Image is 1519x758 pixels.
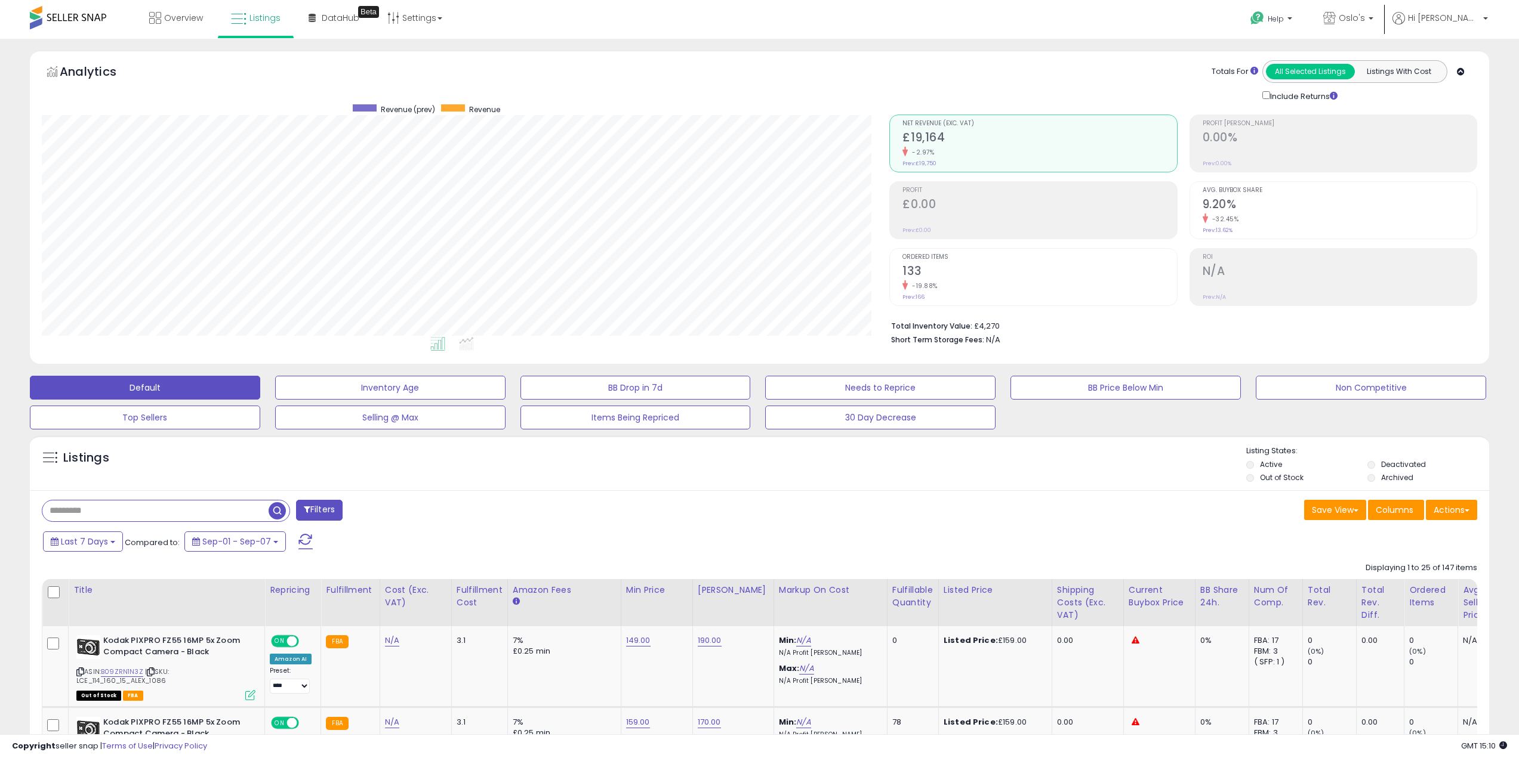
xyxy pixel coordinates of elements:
span: OFF [297,718,316,728]
span: DataHub [322,12,359,24]
button: Selling @ Max [275,406,506,429]
p: N/A Profit [PERSON_NAME] [779,677,878,685]
div: Current Buybox Price [1129,584,1190,609]
small: (0%) [1308,728,1324,738]
button: BB Price Below Min [1010,376,1241,400]
b: Total Inventory Value: [891,321,972,331]
p: N/A Profit [PERSON_NAME] [779,649,878,657]
button: Actions [1426,500,1477,520]
span: Oslo's [1339,12,1365,24]
div: N/A [1463,635,1502,646]
span: Listings [249,12,281,24]
h5: Analytics [60,63,140,83]
div: 7% [513,717,612,728]
small: (0%) [1409,646,1426,656]
span: All listings that are currently out of stock and unavailable for purchase on Amazon [76,691,121,701]
small: Prev: 0.00% [1203,160,1231,167]
div: FBM: 3 [1254,646,1293,657]
div: 0% [1200,717,1240,728]
span: ROI [1203,254,1477,261]
div: FBM: 3 [1254,728,1293,738]
div: 3.1 [457,717,498,728]
small: Prev: N/A [1203,293,1226,301]
div: 0 [1409,635,1458,646]
a: Help [1241,2,1304,39]
img: 41T8xBcN3YL._SL40_.jpg [76,635,100,659]
a: N/A [385,635,399,646]
button: Inventory Age [275,376,506,400]
div: 0 [1308,657,1356,667]
div: £159.00 [944,635,1043,646]
h2: 133 [902,264,1176,280]
div: 0 [1308,635,1356,646]
button: Last 7 Days [43,531,123,552]
span: 2025-09-15 15:10 GMT [1461,740,1507,751]
span: Profit [PERSON_NAME] [1203,120,1477,127]
div: Total Rev. Diff. [1361,584,1399,621]
span: Overview [164,12,203,24]
button: Items Being Repriced [520,406,751,429]
span: Ordered Items [902,254,1176,261]
button: Needs to Reprice [765,376,996,400]
div: 0% [1200,635,1240,646]
h2: £0.00 [902,197,1176,214]
div: Title [73,584,260,596]
div: Amazon Fees [513,584,616,596]
div: £159.00 [944,717,1043,728]
h2: £19,164 [902,131,1176,147]
span: Hi [PERSON_NAME] [1408,12,1480,24]
span: Help [1268,14,1284,24]
div: Repricing [270,584,316,596]
h2: N/A [1203,264,1477,280]
div: [PERSON_NAME] [698,584,769,596]
small: Prev: £0.00 [902,227,931,234]
p: N/A Profit [PERSON_NAME] [779,731,878,739]
span: Last 7 Days [61,536,108,547]
div: Totals For [1212,66,1258,78]
p: Listing States: [1246,445,1489,457]
span: OFF [297,636,316,646]
div: Ordered Items [1409,584,1453,609]
small: Prev: 166 [902,293,925,301]
small: (0%) [1308,646,1324,656]
i: Get Help [1250,11,1265,26]
div: Tooltip anchor [358,6,379,18]
span: ON [272,718,287,728]
b: Listed Price: [944,635,998,646]
a: 159.00 [626,716,650,728]
li: £4,270 [891,318,1468,332]
div: 0.00 [1361,635,1395,646]
button: Top Sellers [30,406,260,429]
div: ASIN: [76,635,255,699]
div: Avg Selling Price [1463,584,1506,621]
div: FBA: 17 [1254,635,1293,646]
a: 170.00 [698,716,721,728]
label: Deactivated [1381,459,1426,469]
div: 0 [1409,717,1458,728]
div: Cost (Exc. VAT) [385,584,446,609]
a: Terms of Use [102,740,153,751]
div: FBA: 17 [1254,717,1293,728]
div: Fulfillment Cost [457,584,503,609]
b: Short Term Storage Fees: [891,335,984,345]
img: 41T8xBcN3YL._SL40_.jpg [76,717,100,741]
div: BB Share 24h. [1200,584,1244,609]
div: 0.00 [1057,717,1114,728]
div: 78 [892,717,929,728]
div: 0.00 [1057,635,1114,646]
button: Listings With Cost [1354,64,1443,79]
a: B09ZRN1N3Z [101,667,143,677]
th: The percentage added to the cost of goods (COGS) that forms the calculator for Min & Max prices. [774,579,887,626]
small: FBA [326,717,348,730]
span: N/A [986,334,1000,345]
span: Columns [1376,504,1413,516]
div: £0.25 min [513,646,612,657]
small: Prev: £19,750 [902,160,936,167]
div: Fulfillment [326,584,374,596]
h2: 9.20% [1203,197,1477,214]
span: Revenue [469,104,500,115]
a: N/A [796,716,811,728]
strong: Copyright [12,740,56,751]
div: Include Returns [1253,89,1352,103]
h5: Listings [63,450,109,466]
